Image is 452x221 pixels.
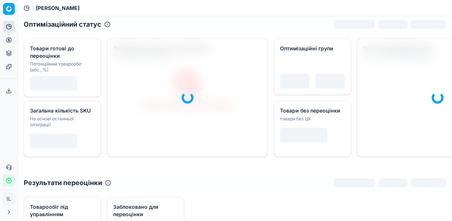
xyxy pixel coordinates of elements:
[113,203,176,218] div: Заблоковано для переоцінки
[30,45,93,60] div: Товари готові до переоцінки
[280,45,343,52] div: Оптимізаційні групи
[36,4,80,12] span: [PERSON_NAME]
[3,193,14,204] span: IL
[30,61,93,73] div: Потенційний товарообіг (абс., %)
[280,107,343,114] div: Товари без переоцінки
[36,4,80,12] nav: breadcrumb
[30,107,93,114] div: Загальна кількість SKU
[30,116,93,128] div: На основі останньої інтеграції
[24,19,101,30] h2: Оптимізаційний статус
[280,116,343,122] div: товари без ЦК
[3,193,15,205] button: IL
[30,203,93,218] div: Товарообіг під управлінням
[24,178,102,188] h2: Результати переоцінки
